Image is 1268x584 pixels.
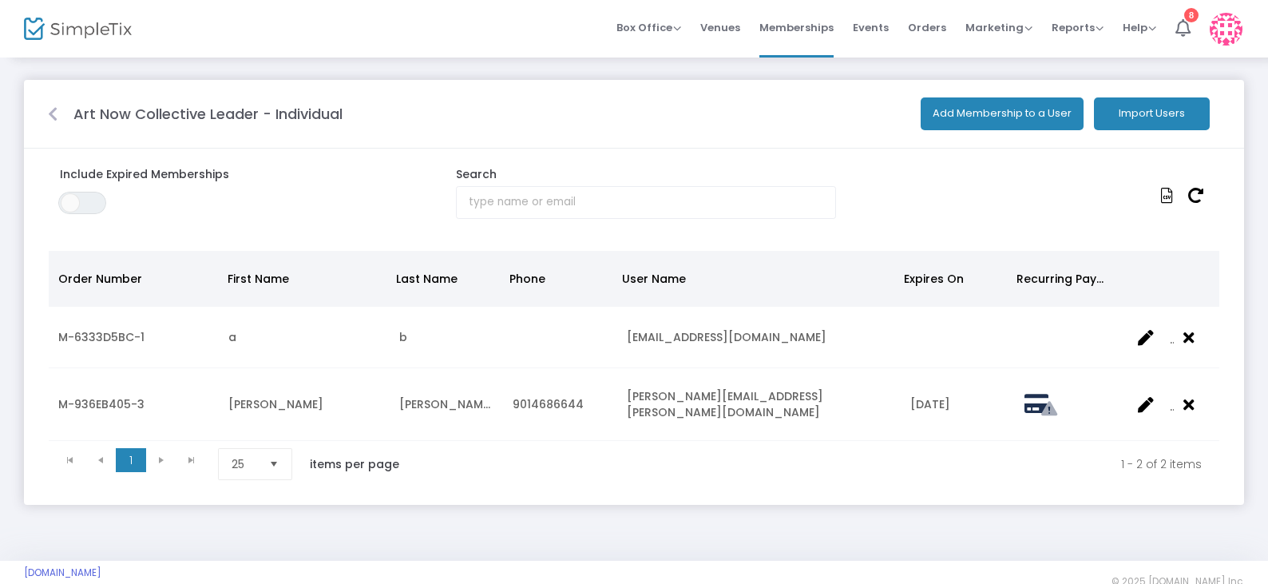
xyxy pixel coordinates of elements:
[232,456,256,472] span: 25
[853,7,889,48] span: Events
[1184,8,1199,22] div: 8
[1007,251,1119,307] th: Recurring Payment
[513,396,584,412] span: 9014686644
[456,186,836,219] input: type name or email
[58,329,145,345] span: M-6333D5BC-1
[616,20,681,35] span: Box Office
[908,7,946,48] span: Orders
[58,271,142,287] span: Order Number
[612,251,894,307] th: User Name
[228,396,323,412] span: Tanusha
[24,566,101,579] a: [DOMAIN_NAME]
[1123,20,1156,35] span: Help
[910,396,950,412] span: 8/31/2026
[700,7,740,48] span: Venues
[396,271,458,287] span: Last Name
[49,251,1219,441] div: Data table
[310,456,399,472] label: items per page
[58,396,145,412] span: M-936EB405-3
[500,251,612,307] th: Phone
[965,20,1032,35] span: Marketing
[904,271,964,287] span: Expires On
[627,329,826,345] span: ArtNowCollectiveLeader+nexus@brooksmuseum.org
[921,97,1084,130] button: Add Membership to a User
[399,329,407,345] span: b
[73,103,343,125] m-panel-title: Art Now Collective Leader - Individual
[228,329,236,345] span: a
[1094,97,1210,130] button: Import Users
[263,449,285,479] button: Select
[1052,20,1104,35] span: Reports
[433,448,1202,480] kendo-pager-info: 1 - 2 of 2 items
[48,166,428,183] label: Include Expired Memberships
[627,388,823,420] span: tanusha.jagarlamudi@brooksmuseum.org
[399,396,494,412] span: Jagarlamudi
[444,166,509,183] label: Search
[759,7,834,48] span: Memberships
[228,271,289,287] span: First Name
[116,448,146,472] span: Page 1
